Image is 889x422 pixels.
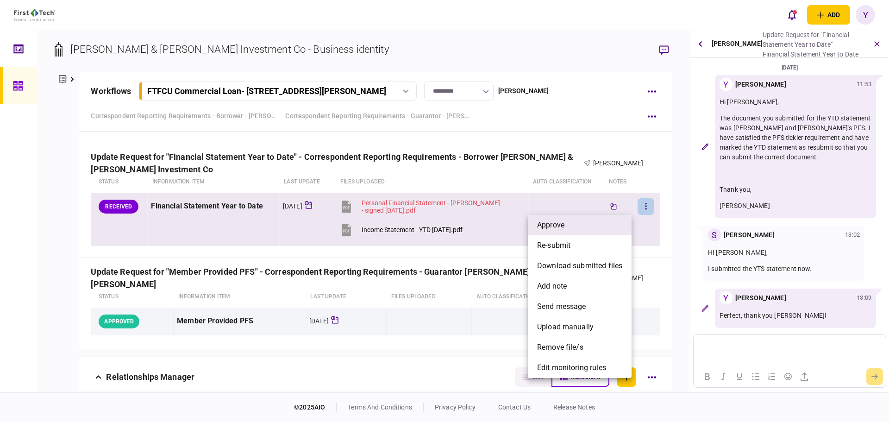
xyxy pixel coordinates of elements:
span: download submitted files [537,260,622,271]
span: edit monitoring rules [537,362,606,373]
span: approve [537,220,564,231]
span: remove file/s [537,342,583,353]
span: send message [537,301,586,312]
span: re-submit [537,240,570,251]
span: upload manually [537,321,594,333]
span: add note [537,281,567,292]
body: Rich Text Area. Press ALT-0 for help. [4,7,188,15]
